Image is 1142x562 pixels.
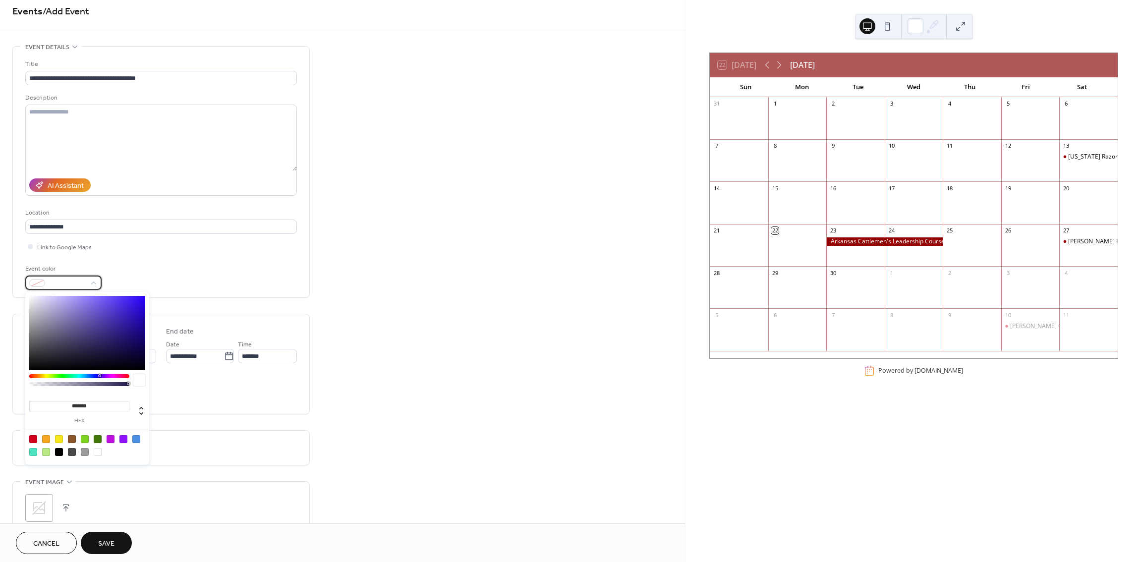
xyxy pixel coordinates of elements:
[1004,184,1012,192] div: 19
[888,311,895,319] div: 8
[771,311,779,319] div: 6
[946,184,953,192] div: 18
[790,59,815,71] div: [DATE]
[888,227,895,234] div: 24
[888,269,895,277] div: 1
[33,539,59,549] span: Cancel
[946,227,953,234] div: 25
[829,269,837,277] div: 30
[98,539,114,549] span: Save
[713,184,720,192] div: 14
[771,269,779,277] div: 29
[68,435,76,443] div: #8B572A
[771,184,779,192] div: 15
[1059,153,1118,161] div: Arkansas Razorback Classic
[888,184,895,192] div: 17
[771,100,779,108] div: 1
[1004,269,1012,277] div: 3
[119,435,127,443] div: #9013FE
[42,435,50,443] div: #F5A623
[55,435,63,443] div: #F8E71C
[25,208,295,218] div: Location
[774,77,830,97] div: Mon
[1062,269,1070,277] div: 4
[166,339,179,350] span: Date
[888,100,895,108] div: 3
[25,93,295,103] div: Description
[998,77,1054,97] div: Fri
[94,435,102,443] div: #417505
[771,142,779,150] div: 8
[43,2,89,21] span: / Add Event
[878,367,963,375] div: Powered by
[29,435,37,443] div: #D0021B
[25,477,64,488] span: Event image
[713,227,720,234] div: 21
[29,178,91,192] button: AI Assistant
[1062,227,1070,234] div: 27
[1062,100,1070,108] div: 6
[829,142,837,150] div: 9
[1059,237,1118,246] div: Mathias Ranch Sale
[42,448,50,456] div: #B8E986
[942,77,998,97] div: Thu
[713,142,720,150] div: 7
[55,448,63,456] div: #000000
[1062,311,1070,319] div: 11
[1004,311,1012,319] div: 10
[16,532,77,554] button: Cancel
[12,2,43,21] a: Events
[25,42,69,53] span: Event details
[25,264,100,274] div: Event color
[29,418,129,424] label: hex
[946,100,953,108] div: 4
[713,311,720,319] div: 5
[1054,77,1110,97] div: Sat
[713,269,720,277] div: 28
[107,435,114,443] div: #BD10E0
[25,59,295,69] div: Title
[81,435,89,443] div: #7ED321
[946,142,953,150] div: 11
[829,184,837,192] div: 16
[48,181,84,191] div: AI Assistant
[166,327,194,337] div: End date
[37,242,92,253] span: Link to Google Maps
[1004,100,1012,108] div: 5
[68,448,76,456] div: #4A4A4A
[238,339,252,350] span: Time
[946,269,953,277] div: 2
[718,77,774,97] div: Sun
[826,237,943,246] div: Arkansas Cattlemen's Leadership Course (ACLC) Session #4
[946,311,953,319] div: 9
[132,435,140,443] div: #4A90E2
[829,311,837,319] div: 7
[829,227,837,234] div: 23
[1062,184,1070,192] div: 20
[771,227,779,234] div: 22
[829,100,837,108] div: 2
[886,77,942,97] div: Wed
[1004,227,1012,234] div: 26
[29,448,37,456] div: #50E3C2
[81,532,132,554] button: Save
[1062,142,1070,150] div: 13
[888,142,895,150] div: 10
[94,448,102,456] div: #FFFFFF
[713,100,720,108] div: 31
[1010,322,1098,331] div: [PERSON_NAME] Cattle Co. Sale
[1004,142,1012,150] div: 12
[1001,322,1060,331] div: Watkins Cattle Co. Sale
[25,494,53,522] div: ;
[81,448,89,456] div: #9B9B9B
[914,367,963,375] a: [DOMAIN_NAME]
[830,77,886,97] div: Tue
